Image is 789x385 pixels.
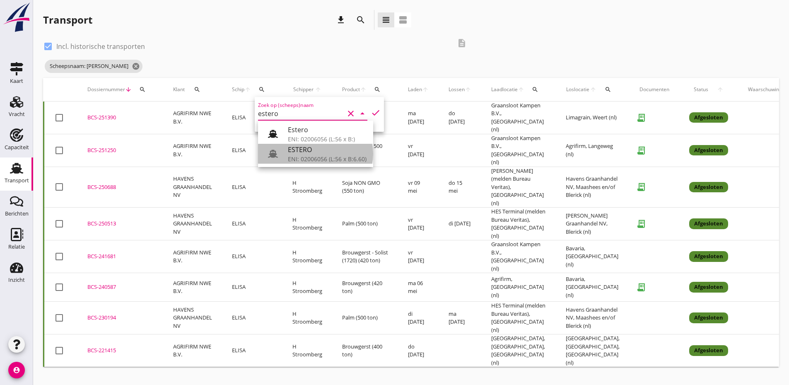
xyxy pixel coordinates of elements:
td: Bavaria, [GEOGRAPHIC_DATA] (nl) [556,273,630,302]
i: receipt_long [633,179,649,195]
i: arrow_downward [125,86,132,93]
td: ELISA [222,273,282,302]
div: Vracht [9,111,25,117]
div: BCS-221415 [87,346,153,355]
div: Afgesloten [689,112,728,123]
i: arrow_upward [518,86,524,93]
td: Soja NON GMO (550 ton) [332,167,398,208]
div: Estero [288,125,367,135]
i: arrow_drop_down [357,109,367,119]
i: receipt_long [633,109,649,126]
div: Afgesloten [689,145,728,156]
div: ENI: 02006056 (L:56 x B:) [288,135,367,143]
i: search [194,86,200,93]
td: [GEOGRAPHIC_DATA], [GEOGRAPHIC_DATA], [GEOGRAPHIC_DATA] (nl) [556,334,630,367]
td: Agrifirm, [GEOGRAPHIC_DATA] (nl) [481,273,556,302]
td: HAVENS GRAANHANDEL NV [163,167,222,208]
i: arrow_upward [465,86,471,93]
i: search [532,86,538,93]
td: Brouwgerst (420 ton) [332,273,398,302]
i: view_agenda [398,15,408,25]
div: BCS-250513 [87,220,153,228]
td: HES Terminal (melden Bureau Veritas), [GEOGRAPHIC_DATA] (nl) [481,208,556,240]
td: ELISA [222,334,282,367]
div: Inzicht [8,277,25,283]
td: HAVENS GRAANHANDEL NV [163,302,222,334]
td: ELISA [222,302,282,334]
div: Kaart [10,78,23,84]
span: Schipper [292,86,314,93]
i: download [336,15,346,25]
td: AGRIFIRM NWE B.V. [163,334,222,367]
td: Palm (500 ton) [332,302,398,334]
td: Bavaria, [GEOGRAPHIC_DATA] (nl) [556,240,630,273]
div: BCS-250688 [87,183,153,191]
img: logo-small.a267ee39.svg [2,2,31,33]
div: Afgesloten [689,251,728,262]
div: BCS-230194 [87,314,153,322]
td: ELISA [222,102,282,134]
td: AGRIFIRM NWE B.V. [163,273,222,302]
td: ELISA [222,240,282,273]
i: arrow_upward [590,86,597,93]
span: Laden [408,86,422,93]
td: H Stroomberg [282,208,332,240]
i: search [374,86,381,93]
td: di [DATE] [439,208,481,240]
i: receipt_long [633,216,649,232]
td: H Stroomberg [282,334,332,367]
td: do 15 mei [439,167,481,208]
td: HAVENS GRAANHANDEL NV [163,208,222,240]
td: ma [DATE] [439,302,481,334]
td: H Stroomberg [282,240,332,273]
div: Transport [5,178,29,183]
span: Scheepsnaam: [PERSON_NAME] [45,60,142,73]
td: ELISA [222,208,282,240]
td: [PERSON_NAME] Graanhandel NV, Blerick (nl) [556,208,630,240]
td: do [DATE] [398,334,439,367]
i: account_circle [8,362,25,378]
div: BCS-240587 [87,283,153,291]
div: Waarschuwing [748,86,782,93]
span: Laadlocatie [491,86,518,93]
td: di [DATE] [398,302,439,334]
i: cancel [132,62,140,70]
div: Transport [43,13,92,27]
i: view_headline [381,15,391,25]
div: Documenten [639,86,669,93]
td: AGRIFIRM NWE B.V. [163,134,222,167]
td: vr 09 mei [398,167,439,208]
div: BCS-251250 [87,146,153,155]
div: Relatie [8,244,25,249]
td: Graansloot Kampen B.V., [GEOGRAPHIC_DATA] (nl) [481,240,556,273]
i: check [371,108,381,118]
div: Afgesloten [689,282,728,293]
span: Schip [232,86,244,93]
i: arrow_upward [422,86,429,93]
div: Afgesloten [689,312,728,323]
span: Product [342,86,360,93]
div: ESTERO [288,145,367,155]
td: H Stroomberg [282,167,332,208]
i: arrow_upward [713,86,729,93]
td: H Stroomberg [282,273,332,302]
td: Limagrain, Weert (nl) [556,102,630,134]
i: search [258,86,265,93]
i: receipt_long [633,279,649,295]
td: Havens Graanhandel NV, Maashees en/of Blerick (nl) [556,302,630,334]
td: ELISA [222,167,282,208]
div: BCS-241681 [87,252,153,261]
td: Brouwgerst - Solist (1720) (420 ton) [332,240,398,273]
div: Afgesloten [689,345,728,356]
label: Incl. historische transporten [56,42,145,51]
i: arrow_upward [244,86,251,93]
td: [GEOGRAPHIC_DATA], [GEOGRAPHIC_DATA], [GEOGRAPHIC_DATA] (nl) [481,334,556,367]
td: vr [DATE] [398,240,439,273]
td: Agrifirm, Langeweg (nl) [556,134,630,167]
td: ma [DATE] [398,102,439,134]
div: BCS-251390 [87,114,153,122]
td: AGRIFIRM NWE B.V. [163,102,222,134]
td: vr [DATE] [398,208,439,240]
td: H Stroomberg [282,302,332,334]
td: ma 06 mei [398,273,439,302]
